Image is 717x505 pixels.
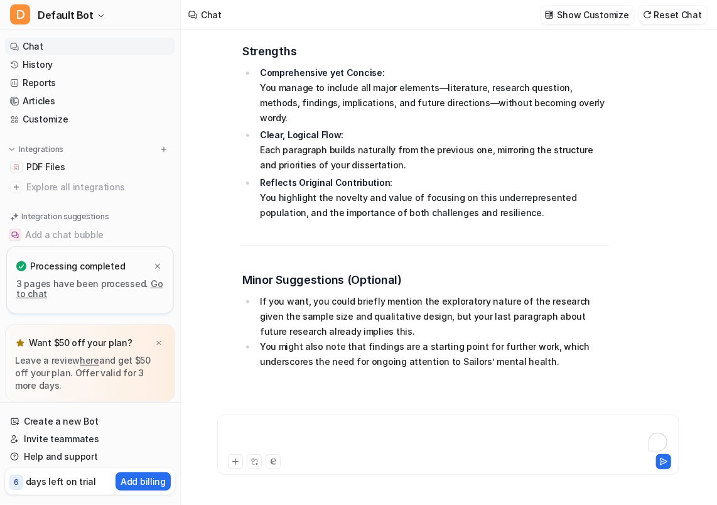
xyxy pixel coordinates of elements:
[220,423,676,452] div: To enrich screen reader interactions, please activate Accessibility in Grammarly extension settings
[5,413,175,430] a: Create a new Bot
[5,74,175,92] a: Reports
[15,338,25,348] img: star
[5,38,175,55] a: Chat
[5,245,175,265] button: Add a public chat link
[260,67,385,78] strong: Comprehensive yet Concise:
[5,448,175,465] a: Help and support
[201,8,222,21] div: Chat
[242,43,610,60] h3: Strengths
[260,129,343,140] strong: Clear, Logical Flow:
[155,339,163,347] img: x
[260,175,610,220] p: You highlight the novelty and value of focusing on this underrepresented population, and the impo...
[5,56,175,73] a: History
[21,211,109,222] p: Integration suggestions
[116,472,171,491] button: Add billing
[5,92,175,110] a: Articles
[29,337,132,349] p: Want $50 off your plan?
[5,143,67,156] button: Integrations
[545,10,554,19] img: customize
[13,163,20,171] img: PDF Files
[16,279,164,299] p: 3 pages have been processed.
[15,354,165,392] p: Leave a review and get $50 off your plan. Offer valid for 3 more days.
[639,6,707,24] button: Reset Chat
[10,181,23,193] img: explore all integrations
[16,278,163,299] a: Go to chat
[10,4,30,24] span: D
[256,339,610,369] li: You might also note that findings are a starting point for further work, which underscores the ne...
[8,145,16,154] img: expand menu
[19,144,63,155] p: Integrations
[5,178,175,196] a: Explore all integrations
[558,8,629,21] p: Show Customize
[30,260,125,273] p: Processing completed
[541,6,634,24] button: Show Customize
[5,430,175,448] a: Invite teammates
[14,477,19,488] p: 6
[5,111,175,128] a: Customize
[80,355,99,366] a: here
[159,145,168,154] img: menu_add.svg
[256,294,610,339] li: If you want, you could briefly mention the exploratory nature of the research given the sample si...
[260,177,392,188] strong: Reflects Original Contribution:
[5,158,175,176] a: PDF FilesPDF Files
[26,475,96,488] p: days left on trial
[26,177,170,197] span: Explore all integrations
[38,6,94,24] span: Default Bot
[260,128,610,173] p: Each paragraph builds naturally from the previous one, mirroring the structure and priorities of ...
[5,225,175,245] button: Add a chat bubbleAdd a chat bubble
[121,475,166,488] p: Add billing
[643,10,652,19] img: reset
[26,161,65,173] span: PDF Files
[260,65,610,126] p: You manage to include all major elements—literature, research question, methods, findings, implic...
[242,271,610,289] h3: Minor Suggestions (Optional)
[11,231,19,239] img: Add a chat bubble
